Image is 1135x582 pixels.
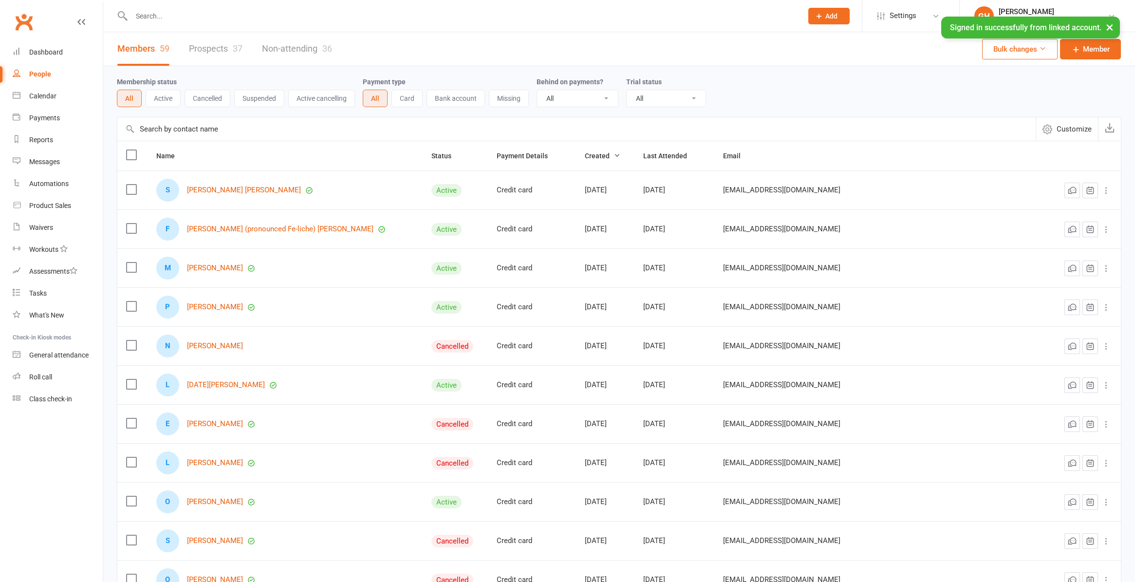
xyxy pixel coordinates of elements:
a: What's New [13,304,103,326]
button: Email [723,150,751,162]
a: [PERSON_NAME] [187,420,243,428]
a: [PERSON_NAME] [187,498,243,506]
div: Messages [29,158,60,166]
div: [DATE] [585,537,626,545]
button: Active [146,90,181,107]
button: Last Attended [643,150,698,162]
div: Credit card [497,303,567,311]
div: What's New [29,311,64,319]
button: Cancelled [185,90,230,107]
span: Add [825,12,837,20]
div: E [156,413,179,435]
div: [DATE] [643,342,706,350]
span: [EMAIL_ADDRESS][DOMAIN_NAME] [723,531,840,550]
span: Email [723,152,751,160]
div: Class check-in [29,395,72,403]
div: O [156,490,179,513]
div: Cancelled [431,535,473,547]
div: S [156,179,179,202]
a: Non-attending36 [262,32,332,66]
button: All [117,90,142,107]
label: Membership status [117,78,177,86]
span: Settings [890,5,916,27]
span: Created [585,152,620,160]
a: Clubworx [12,10,36,34]
a: [PERSON_NAME] [187,264,243,272]
a: [PERSON_NAME] [PERSON_NAME] [187,186,301,194]
div: Waivers [29,224,53,231]
button: Active cancelling [288,90,355,107]
div: Active [431,223,462,236]
div: Marrickville Marauders Fencing Club [999,16,1108,25]
a: Assessments [13,261,103,282]
div: Payments [29,114,60,122]
div: N [156,335,179,357]
div: [DATE] [643,225,706,233]
button: Bulk changes [982,39,1058,59]
a: Members59 [117,32,169,66]
button: Customize [1036,117,1098,141]
div: Workouts [29,245,58,253]
input: Search by contact name [117,117,1036,141]
a: Product Sales [13,195,103,217]
div: Credit card [497,225,567,233]
div: Active [431,379,462,392]
div: Automations [29,180,69,188]
input: Search... [129,9,796,23]
div: S [156,529,179,552]
div: Credit card [497,342,567,350]
a: [PERSON_NAME] [187,459,243,467]
div: [DATE] [585,342,626,350]
span: [EMAIL_ADDRESS][DOMAIN_NAME] [723,492,840,511]
span: [EMAIL_ADDRESS][DOMAIN_NAME] [723,414,840,433]
span: [EMAIL_ADDRESS][DOMAIN_NAME] [723,181,840,199]
div: P [156,296,179,319]
a: [PERSON_NAME] [187,342,243,350]
button: Missing [489,90,529,107]
div: [PERSON_NAME] [999,7,1108,16]
div: General attendance [29,351,89,359]
a: Member [1060,39,1121,59]
a: [DATE][PERSON_NAME] [187,381,265,389]
div: [DATE] [585,420,626,428]
a: General attendance kiosk mode [13,344,103,366]
div: [DATE] [585,498,626,506]
div: Product Sales [29,202,71,209]
div: [DATE] [585,303,626,311]
a: Automations [13,173,103,195]
button: Status [431,150,462,162]
a: Tasks [13,282,103,304]
div: Tasks [29,289,47,297]
div: GH [974,6,994,26]
div: L [156,374,179,396]
div: Active [431,301,462,314]
div: Credit card [497,420,567,428]
span: Status [431,152,462,160]
div: [DATE] [643,498,706,506]
div: Calendar [29,92,56,100]
div: Credit card [497,498,567,506]
button: Card [391,90,423,107]
div: [DATE] [643,186,706,194]
button: Payment Details [497,150,558,162]
span: Customize [1057,123,1092,135]
div: Roll call [29,373,52,381]
span: [EMAIL_ADDRESS][DOMAIN_NAME] [723,298,840,316]
button: Name [156,150,186,162]
span: [EMAIL_ADDRESS][DOMAIN_NAME] [723,220,840,238]
span: [EMAIL_ADDRESS][DOMAIN_NAME] [723,375,840,394]
button: Suspended [234,90,284,107]
div: People [29,70,51,78]
a: Class kiosk mode [13,388,103,410]
span: [EMAIL_ADDRESS][DOMAIN_NAME] [723,337,840,355]
div: Credit card [497,459,567,467]
div: Credit card [497,381,567,389]
a: Reports [13,129,103,151]
div: [DATE] [585,186,626,194]
div: Credit card [497,264,567,272]
div: 37 [233,43,242,54]
span: [EMAIL_ADDRESS][DOMAIN_NAME] [723,453,840,472]
div: [DATE] [585,225,626,233]
a: [PERSON_NAME] [187,537,243,545]
div: Reports [29,136,53,144]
